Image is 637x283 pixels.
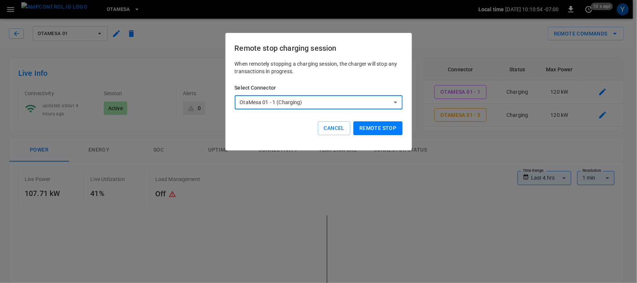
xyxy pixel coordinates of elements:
h6: Select Connector [235,84,403,92]
button: Cancel [318,121,350,135]
p: When remotely stopping a charging session, the charger will stop any transactions in progress. [235,60,403,75]
div: OtaMesa 01 - 1 (Charging) [235,95,403,109]
button: Remote stop [353,121,402,135]
h6: Remote stop charging session [235,42,403,54]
